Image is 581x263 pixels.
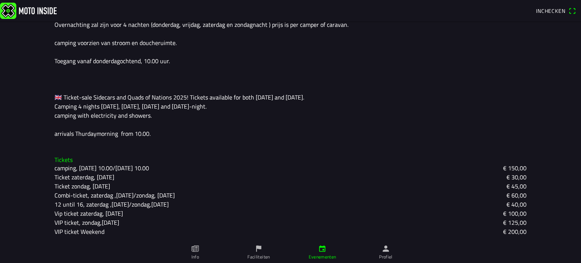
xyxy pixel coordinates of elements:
[506,173,527,182] ion-text: € 30,00
[506,182,527,191] ion-text: € 45,00
[54,182,110,191] ion-text: Ticket zondag, [DATE]
[54,2,527,138] div: 🇳🇱 Verkoop van tickets voor de SQXON 2025 op zaterdag en zondag. Overnachting zal zijn voor 4 nac...
[506,200,527,209] ion-text: € 40,00
[503,209,527,218] ion-text: € 100,00
[191,254,199,260] ion-label: Info
[503,163,527,173] ion-text: € 150,00
[54,200,169,209] ion-text: 12 until 16, zaterdag ,[DATE]/zondag,[DATE]
[532,4,579,17] a: Incheckenqr scanner
[191,244,199,253] ion-icon: paper
[247,254,270,260] ion-label: Faciliteiten
[503,227,527,236] ion-text: € 200,00
[54,227,104,236] ion-text: VIP ticket Weekend
[54,218,119,227] ion-text: VIP ticket, zondag,[DATE]
[503,218,527,227] ion-text: € 125,00
[54,156,527,163] h3: Tickets
[318,244,326,253] ion-icon: calendar
[506,191,527,200] ion-text: € 60,00
[54,163,149,173] ion-text: camping, [DATE] 10.00/[DATE] 10.00
[309,254,336,260] ion-label: Evenementen
[382,244,390,253] ion-icon: person
[54,191,175,200] ion-text: Combi-ticket, zaterdag ,[DATE]/zondag, [DATE]
[379,254,393,260] ion-label: Profiel
[54,173,114,182] ion-text: Ticket zaterdag, [DATE]
[536,7,565,15] span: Inchecken
[255,244,263,253] ion-icon: flag
[54,209,123,218] ion-text: Vip ticket zaterdag, [DATE]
